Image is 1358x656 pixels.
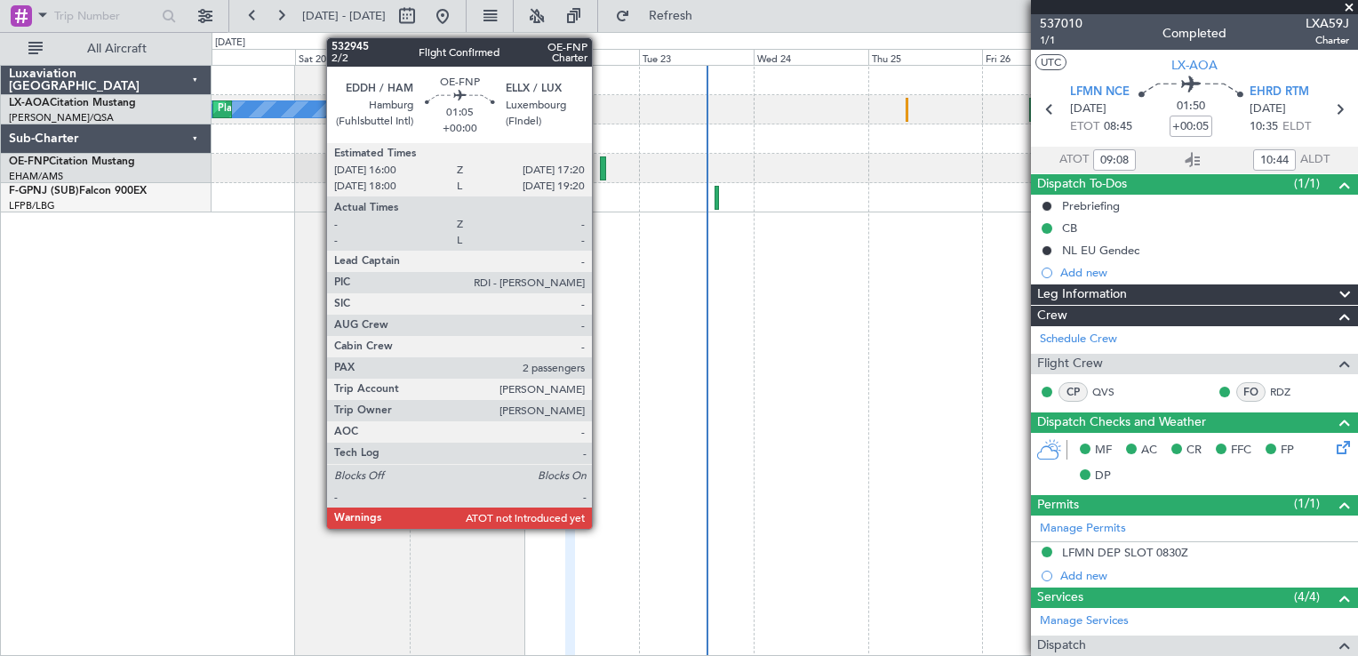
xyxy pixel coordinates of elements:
[1037,636,1086,656] span: Dispatch
[1058,382,1088,402] div: CP
[868,49,983,65] div: Thu 25
[1037,354,1103,374] span: Flight Crew
[1037,412,1206,433] span: Dispatch Checks and Weather
[1294,174,1320,193] span: (1/1)
[1104,118,1132,136] span: 08:45
[1162,24,1226,43] div: Completed
[1250,118,1278,136] span: 10:35
[9,199,55,212] a: LFPB/LBG
[1040,331,1117,348] a: Schedule Crew
[1282,118,1311,136] span: ELDT
[302,8,386,24] span: [DATE] - [DATE]
[9,98,136,108] a: LX-AOACitation Mustang
[1306,33,1349,48] span: Charter
[9,156,49,167] span: OE-FNP
[9,98,50,108] span: LX-AOA
[46,43,188,55] span: All Aircraft
[9,186,79,196] span: F-GPNJ (SUB)
[1040,33,1082,48] span: 1/1
[1040,612,1129,630] a: Manage Services
[1253,149,1296,171] input: --:--
[1062,243,1139,258] div: NL EU Gendec
[524,49,639,65] div: Mon 22
[1035,54,1066,70] button: UTC
[634,10,708,22] span: Refresh
[1037,495,1079,516] span: Permits
[1294,588,1320,606] span: (4/4)
[1171,56,1218,75] span: LX-AOA
[1060,265,1349,280] div: Add new
[9,111,114,124] a: [PERSON_NAME]/QSA
[9,186,147,196] a: F-GPNJ (SUB)Falcon 900EX
[1060,568,1349,583] div: Add new
[1092,384,1132,400] a: QVS
[1177,98,1205,116] span: 01:50
[1281,442,1294,460] span: FP
[9,156,135,167] a: OE-FNPCitation Mustang
[1037,284,1127,305] span: Leg Information
[1236,382,1266,402] div: FO
[1095,442,1112,460] span: MF
[1095,468,1111,485] span: DP
[1141,442,1157,460] span: AC
[1062,198,1120,213] div: Prebriefing
[295,49,410,65] div: Sat 20
[1231,442,1251,460] span: FFC
[1070,100,1106,118] span: [DATE]
[607,2,714,30] button: Refresh
[1037,174,1127,195] span: Dispatch To-Dos
[1059,151,1089,169] span: ATOT
[1040,520,1126,538] a: Manage Permits
[1306,14,1349,33] span: LXA59J
[982,49,1097,65] div: Fri 26
[1037,306,1067,326] span: Crew
[180,49,295,65] div: Fri 19
[218,96,416,123] div: Planned Maint Nice ([GEOGRAPHIC_DATA])
[1070,84,1130,101] span: LFMN NCE
[1070,118,1099,136] span: ETOT
[1093,149,1136,171] input: --:--
[1294,494,1320,513] span: (1/1)
[410,49,524,65] div: Sun 21
[1037,588,1083,608] span: Services
[1062,220,1077,236] div: CB
[754,49,868,65] div: Wed 24
[639,49,754,65] div: Tue 23
[215,36,245,51] div: [DATE]
[1250,84,1309,101] span: EHRD RTM
[1062,545,1188,560] div: LFMN DEP SLOT 0830Z
[9,170,63,183] a: EHAM/AMS
[1040,14,1082,33] span: 537010
[1270,384,1310,400] a: RDZ
[20,35,193,63] button: All Aircraft
[1186,442,1202,460] span: CR
[54,3,156,29] input: Trip Number
[1250,100,1286,118] span: [DATE]
[1300,151,1330,169] span: ALDT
